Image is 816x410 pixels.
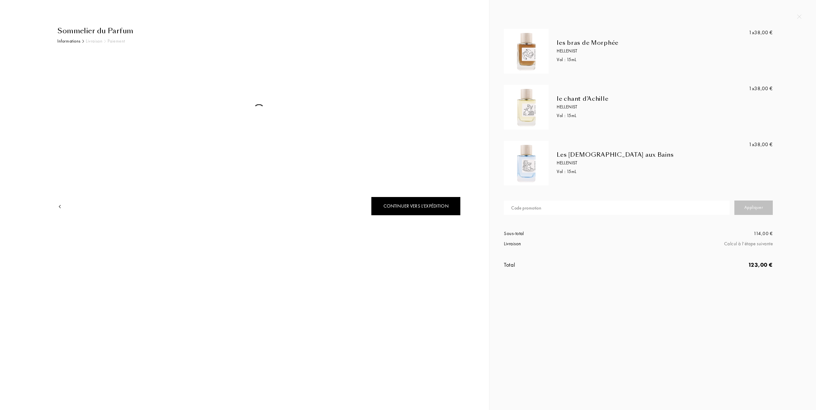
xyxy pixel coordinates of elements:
div: Total [504,260,638,269]
span: 1x [749,29,754,36]
div: Continuer vers l’expédition [371,197,461,216]
div: Appliquer [734,201,773,215]
span: 1x [749,85,754,92]
div: 38,00 € [749,141,773,148]
div: 123,00 € [638,260,773,269]
div: Les [DEMOGRAPHIC_DATA] aux Bains [557,151,728,158]
img: quit_onboard.svg [797,14,802,19]
div: Hellenist [557,160,728,166]
div: 38,00 € [749,85,773,92]
div: les bras de Morphée [557,39,728,46]
span: 1x [749,141,754,148]
img: L2FMNVRSDH.png [505,142,547,184]
div: Vol : 15 mL [557,168,728,175]
div: le chant d'Achille [557,95,728,102]
div: Informations [57,38,81,44]
img: arrow.png [57,204,62,209]
div: Calcul à l’étape suivante [638,240,773,248]
div: Livraison [504,240,638,248]
div: Vol : 15 mL [557,112,728,119]
div: Livraison [86,38,102,44]
img: arr_black.svg [82,40,84,43]
img: VWGBAKMRYB.png [505,86,547,128]
div: Vol : 15 mL [557,56,728,63]
div: 114,00 € [638,230,773,237]
div: Paiement [108,38,125,44]
div: Hellenist [557,104,728,110]
div: Hellenist [557,48,728,54]
div: Sous-total [504,230,638,237]
div: Sommelier du Parfum [57,26,461,36]
div: Code promotion [511,205,541,211]
div: 38,00 € [749,29,773,36]
img: 3II623Y9OE.png [505,30,547,72]
img: arr_grey.svg [104,40,106,43]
